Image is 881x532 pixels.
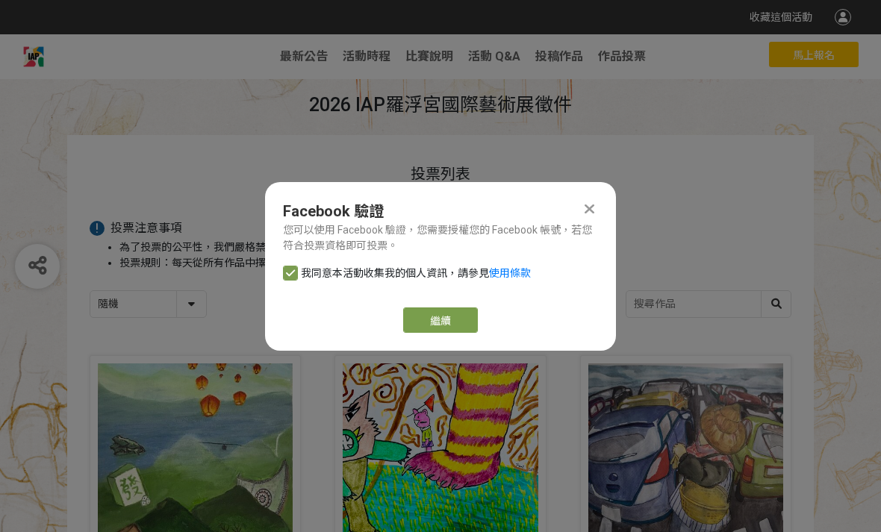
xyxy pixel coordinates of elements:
li: 為了投票的公平性，我們嚴格禁止灌票行為，所有投票者皆需經過 Facebook 登入認證。 [119,240,791,255]
div: Facebook 驗證 [283,200,598,222]
button: 馬上報名 [769,42,859,67]
a: 活動時程 [343,49,390,63]
a: 比賽說明 [405,49,453,63]
a: 作品投票 [598,49,646,63]
a: 使用條款 [489,267,531,279]
span: 2026 IAP羅浮宮國際藝術展徵件 [309,94,572,116]
h1: 投票列表 [90,165,791,183]
img: 2026 IAP羅浮宮國際藝術展徵件 [22,46,45,68]
li: 投票規則：每天從所有作品中擇一投票。 [119,255,791,271]
span: 我同意本活動收集我的個人資訊，請參見 [301,267,489,279]
span: 馬上報名 [793,49,835,61]
input: 搜尋作品 [626,291,791,317]
a: 活動 Q&A [468,49,520,63]
a: 最新公告 [280,49,328,63]
span: 收藏這個活動 [750,11,812,23]
a: 繼續 [403,307,478,333]
div: 您可以使用 Facebook 驗證，您需要授權您的 Facebook 帳號，若您符合投票資格即可投票。 [283,222,598,254]
span: 投票注意事項 [110,221,182,235]
span: 投稿作品 [535,49,583,63]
